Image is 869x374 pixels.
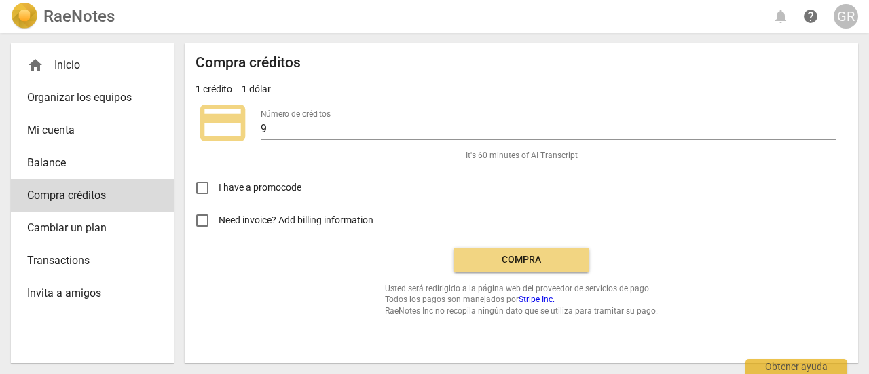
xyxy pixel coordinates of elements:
label: Número de créditos [261,110,331,118]
a: LogoRaeNotes [11,3,115,30]
h2: Compra créditos [196,54,301,71]
a: Obtener ayuda [798,4,823,29]
a: Cambiar un plan [11,212,174,244]
a: Organizar los equipos [11,81,174,114]
a: Stripe Inc. [519,295,555,304]
span: Cambiar un plan [27,220,147,236]
button: Compra [454,248,589,272]
div: Inicio [11,49,174,81]
span: help [802,8,819,24]
span: Usted será redirigido a la página web del proveedor de servicios de pago. Todos los pagos son man... [385,283,658,317]
span: Invita a amigos [27,285,147,301]
a: Mi cuenta [11,114,174,147]
span: Mi cuenta [27,122,147,138]
p: 1 crédito = 1 dólar [196,82,271,96]
span: Organizar los equipos [27,90,147,106]
span: I have a promocode [219,181,301,195]
div: Obtener ayuda [745,359,847,374]
a: Transactions [11,244,174,277]
span: Compra [464,253,578,267]
span: Need invoice? Add billing information [219,213,375,227]
span: credit_card [196,96,250,150]
img: Logo [11,3,38,30]
span: Compra créditos [27,187,147,204]
a: Balance [11,147,174,179]
span: Transactions [27,253,147,269]
div: Inicio [27,57,147,73]
a: Invita a amigos [11,277,174,310]
a: Compra créditos [11,179,174,212]
h2: RaeNotes [43,7,115,26]
span: It's 60 minutes of AI Transcript [466,150,578,162]
button: GR [834,4,858,29]
span: Balance [27,155,147,171]
span: home [27,57,43,73]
